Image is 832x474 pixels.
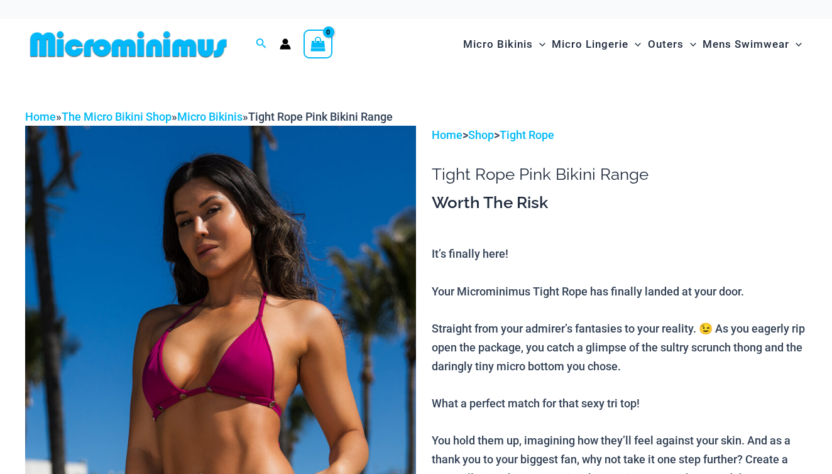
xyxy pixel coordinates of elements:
a: Account icon link [280,38,291,50]
span: Tight Rope Pink Bikini Range [248,110,393,123]
a: The Micro Bikini Shop [62,110,172,123]
a: Search icon link [256,36,267,52]
span: Mens Swimwear [703,28,789,60]
a: Shop [468,128,494,141]
a: Tight Rope [500,128,554,141]
a: Home [25,110,56,123]
img: MM SHOP LOGO FLAT [25,30,232,58]
h1: Tight Rope Pink Bikini Range [432,165,807,184]
span: Outers [648,28,684,60]
nav: Site Navigation [458,23,807,65]
span: Menu Toggle [628,28,641,60]
a: Mens SwimwearMenu ToggleMenu Toggle [699,25,805,63]
a: Micro BikinisMenu ToggleMenu Toggle [460,25,549,63]
span: Micro Bikinis [463,28,533,60]
a: Home [432,128,463,141]
p: > > [432,126,807,145]
span: Menu Toggle [789,28,802,60]
span: Menu Toggle [684,28,696,60]
span: Menu Toggle [533,28,545,60]
span: » » » [25,110,393,123]
a: Micro Bikinis [177,110,243,123]
a: Micro LingerieMenu ToggleMenu Toggle [549,25,644,63]
a: OutersMenu ToggleMenu Toggle [645,25,699,63]
a: View Shopping Cart, empty [304,30,332,58]
h3: Worth The Risk [432,192,807,214]
span: Micro Lingerie [552,28,628,60]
